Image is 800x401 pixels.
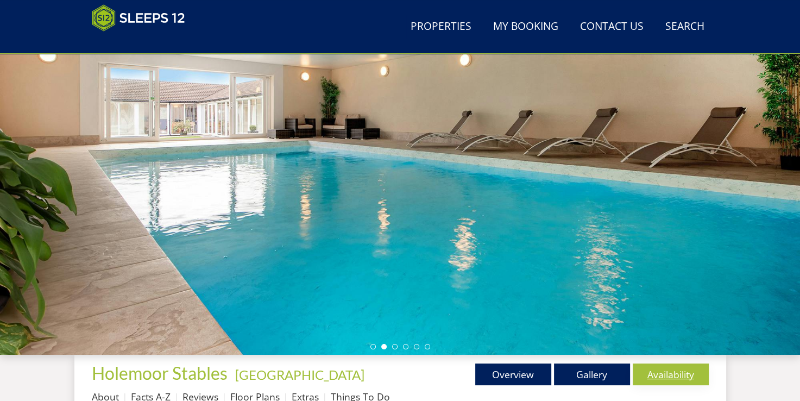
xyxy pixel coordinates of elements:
img: Sleeps 12 [92,4,185,32]
a: Overview [475,364,551,385]
span: Holemoor Stables [92,362,228,384]
span: - [231,367,364,383]
a: My Booking [489,15,563,39]
a: Contact Us [576,15,648,39]
a: Properties [406,15,476,39]
iframe: Customer reviews powered by Trustpilot [86,38,200,47]
a: Holemoor Stables [92,362,231,384]
a: Gallery [554,364,630,385]
a: Search [661,15,709,39]
a: [GEOGRAPHIC_DATA] [235,367,364,383]
a: Availability [633,364,709,385]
